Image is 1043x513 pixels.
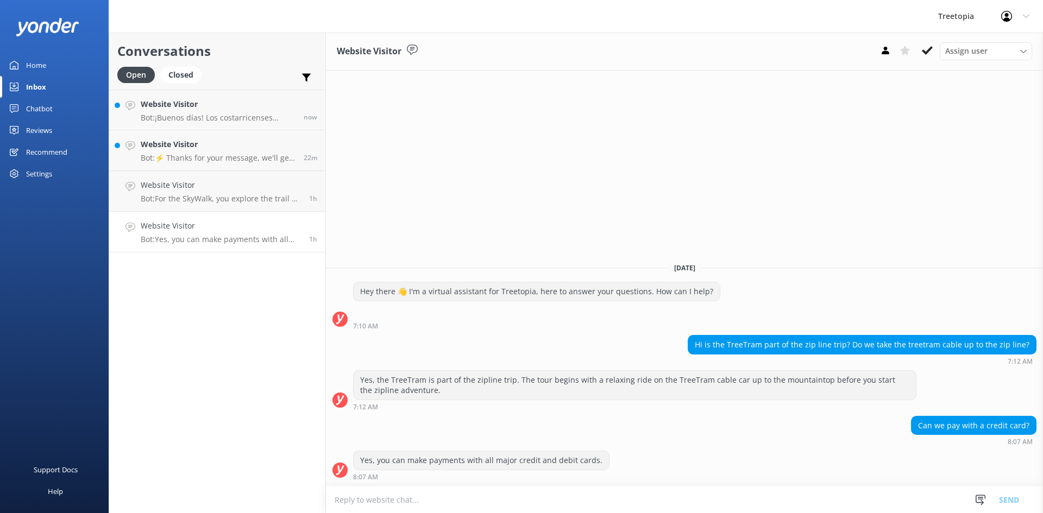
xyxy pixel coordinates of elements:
h3: Website Visitor [337,45,401,59]
div: Inbox [26,76,46,98]
div: Chatbot [26,98,53,119]
div: Hi is the TreeTram part of the zip line trip? Do we take the treetram cable up to the zip line? [688,335,1036,354]
p: Bot: ⚡ Thanks for your message, we'll get back to you as soon as we can. You're also welcome to k... [141,153,296,163]
a: Website VisitorBot:For the SkyWalk, you explore the trail by walking. It is a self-guided experie... [109,171,325,212]
div: Settings [26,163,52,185]
img: yonder-white-logo.png [16,18,79,36]
h4: Website Visitor [141,138,296,150]
div: Open [117,67,155,83]
p: Bot: Yes, you can make payments with all major credit and debit cards. [141,235,301,244]
h4: Website Visitor [141,98,296,110]
strong: 7:10 AM [353,323,378,330]
strong: 7:12 AM [353,404,378,410]
strong: 8:07 AM [353,474,378,480]
a: Website VisitorBot:Yes, you can make payments with all major credit and debit cards.1h [109,212,325,252]
div: Hey there 👋 I'm a virtual assistant for Treetopia, here to answer your questions. How can I help? [354,282,720,301]
h4: Website Visitor [141,220,301,232]
div: Closed [160,67,202,83]
a: Closed [160,68,207,80]
h2: Conversations [117,41,317,61]
span: 08:07am 13-Aug-2025 (UTC -06:00) America/Mexico_City [309,235,317,244]
div: Recommend [26,141,67,163]
div: Yes, you can make payments with all major credit and debit cards. [354,451,609,470]
span: 10:06am 13-Aug-2025 (UTC -06:00) America/Mexico_City [304,112,317,122]
p: Bot: For the SkyWalk, you explore the trail by walking. It is a self-guided experience with hangi... [141,194,301,204]
div: 08:07am 13-Aug-2025 (UTC -06:00) America/Mexico_City [353,473,610,480]
div: 07:10am 13-Aug-2025 (UTC -06:00) America/Mexico_City [353,322,720,330]
div: Reviews [26,119,52,141]
div: Support Docs [34,459,78,480]
span: 09:44am 13-Aug-2025 (UTC -06:00) America/Mexico_City [304,153,317,162]
span: 08:27am 13-Aug-2025 (UTC -06:00) America/Mexico_City [309,194,317,203]
a: Open [117,68,160,80]
p: Bot: ¡Buenos días! Los costarricenses disfrutan de tarifas especiales en [GEOGRAPHIC_DATA], pagan... [141,113,296,123]
a: Website VisitorBot:⚡ Thanks for your message, we'll get back to you as soon as we can. You're als... [109,130,325,171]
div: Assign User [940,42,1032,60]
div: 07:12am 13-Aug-2025 (UTC -06:00) America/Mexico_City [688,357,1036,365]
span: [DATE] [668,263,702,273]
span: Assign user [945,45,988,57]
h4: Website Visitor [141,179,301,191]
strong: 8:07 AM [1008,439,1033,445]
div: Yes, the TreeTram is part of the zipline trip. The tour begins with a relaxing ride on the TreeTr... [354,371,916,400]
a: Website VisitorBot:¡Buenos días! Los costarricenses disfrutan de tarifas especiales en [GEOGRAPHI... [109,90,325,130]
div: 08:07am 13-Aug-2025 (UTC -06:00) America/Mexico_City [911,438,1036,445]
div: 07:12am 13-Aug-2025 (UTC -06:00) America/Mexico_City [353,403,916,410]
div: Help [48,480,63,502]
div: Home [26,54,46,76]
strong: 7:12 AM [1008,358,1033,365]
div: Can we pay with a credit card? [912,416,1036,435]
